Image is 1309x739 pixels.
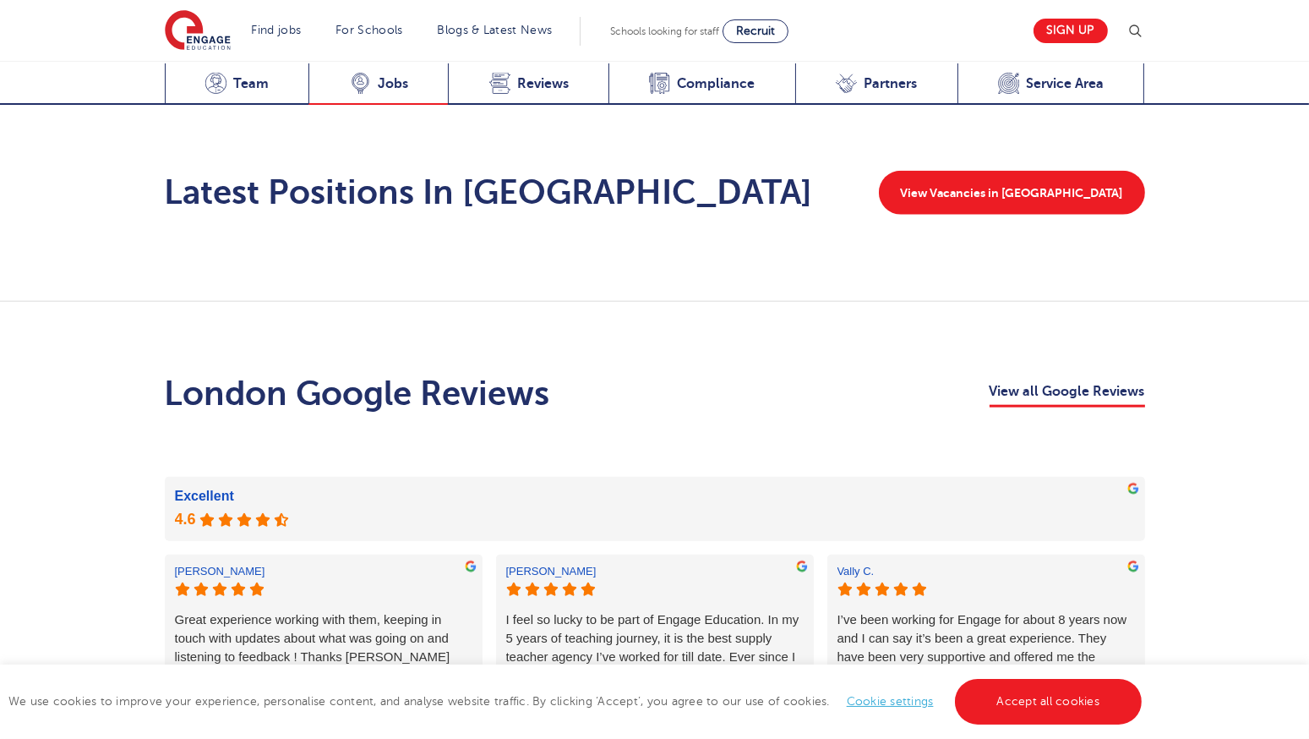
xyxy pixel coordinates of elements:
a: Compliance [608,63,795,105]
span: Recruit [736,25,775,37]
a: Partners [795,63,957,105]
div: [PERSON_NAME] [506,565,597,578]
h2: London Google Reviews [165,374,550,414]
a: Cookie settings [847,695,934,708]
a: Sign up [1034,19,1108,43]
a: Blogs & Latest News [438,24,553,36]
a: View Vacancies in [GEOGRAPHIC_DATA] [879,171,1145,215]
span: Team [233,75,269,92]
a: Reviews [448,63,608,105]
a: Accept all cookies [955,679,1143,725]
a: For Schools [335,24,402,36]
span: Schools looking for staff [610,25,719,37]
a: View all Google Reviews [990,380,1145,408]
span: Compliance [677,75,755,92]
span: We use cookies to improve your experience, personalise content, and analyse website traffic. By c... [8,695,1146,708]
div: [PERSON_NAME] [175,565,265,578]
span: Jobs [378,75,408,92]
a: Find jobs [252,24,302,36]
span: Service Area [1026,75,1104,92]
div: Great experience working with them, keeping in touch with updates about what was going on and lis... [175,610,472,685]
div: I feel so lucky to be part of Engage Education. In my 5 years of teaching journey, it is the best... [506,610,804,685]
h2: Latest Positions In [GEOGRAPHIC_DATA] [165,172,813,213]
img: Engage Education [165,10,231,52]
div: Excellent [175,487,1135,506]
a: Team [165,63,309,105]
span: Reviews [517,75,569,92]
a: Recruit [723,19,788,43]
span: Partners [864,75,917,92]
div: Vally C. [837,565,927,578]
a: Service Area [957,63,1145,105]
div: I’ve been working for Engage for about 8 years now and I can say it’s been a great experience. Th... [837,610,1135,685]
a: Jobs [308,63,448,105]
